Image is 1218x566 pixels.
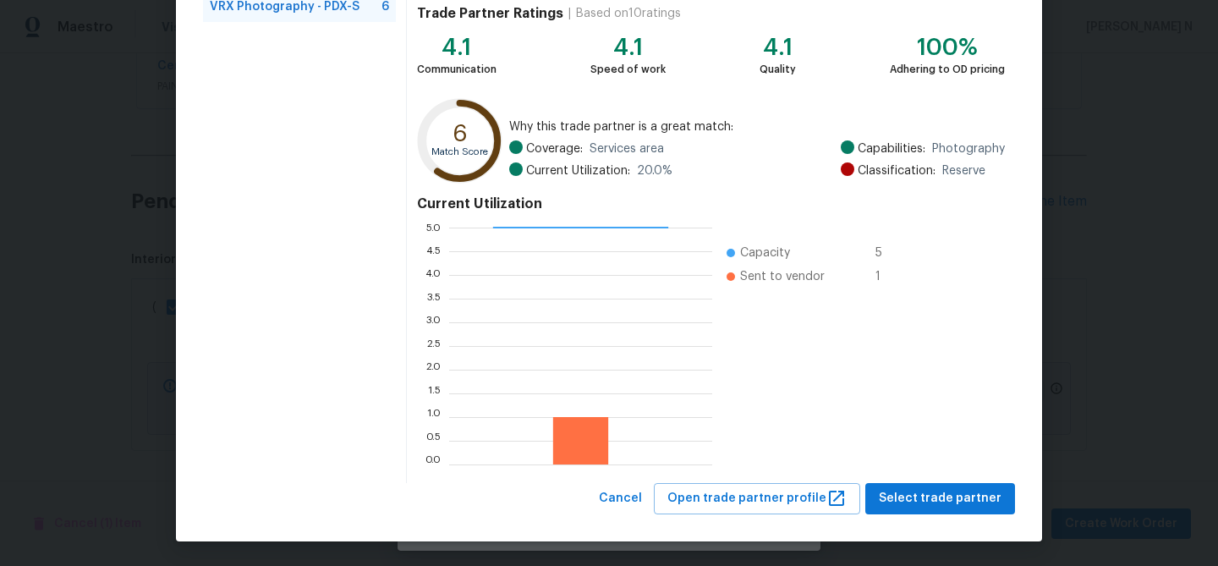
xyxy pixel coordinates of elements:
[592,483,649,514] button: Cancel
[417,5,563,22] h4: Trade Partner Ratings
[576,5,681,22] div: Based on 10 ratings
[890,61,1005,78] div: Adhering to OD pricing
[526,162,630,179] span: Current Utilization:
[890,39,1005,56] div: 100%
[509,118,1005,135] span: Why this trade partner is a great match:
[417,61,497,78] div: Communication
[425,459,441,470] text: 0.0
[428,388,441,398] text: 1.5
[599,488,642,509] span: Cancel
[858,162,935,179] span: Classification:
[426,294,441,304] text: 3.5
[453,122,468,146] text: 6
[425,223,441,233] text: 5.0
[590,61,666,78] div: Speed of work
[875,268,903,285] span: 1
[427,412,441,422] text: 1.0
[425,365,441,375] text: 2.0
[526,140,583,157] span: Coverage:
[590,39,666,56] div: 4.1
[865,483,1015,514] button: Select trade partner
[417,39,497,56] div: 4.1
[425,270,441,280] text: 4.0
[760,61,796,78] div: Quality
[858,140,925,157] span: Capabilities:
[932,140,1005,157] span: Photography
[875,245,903,261] span: 5
[740,268,825,285] span: Sent to vendor
[654,483,860,514] button: Open trade partner profile
[563,5,576,22] div: |
[740,245,790,261] span: Capacity
[425,317,441,327] text: 3.0
[942,162,985,179] span: Reserve
[425,436,441,446] text: 0.5
[637,162,672,179] span: 20.0 %
[426,341,441,351] text: 2.5
[431,147,488,157] text: Match Score
[879,488,1001,509] span: Select trade partner
[590,140,664,157] span: Services area
[760,39,796,56] div: 4.1
[425,246,441,256] text: 4.5
[417,195,1005,212] h4: Current Utilization
[667,488,847,509] span: Open trade partner profile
